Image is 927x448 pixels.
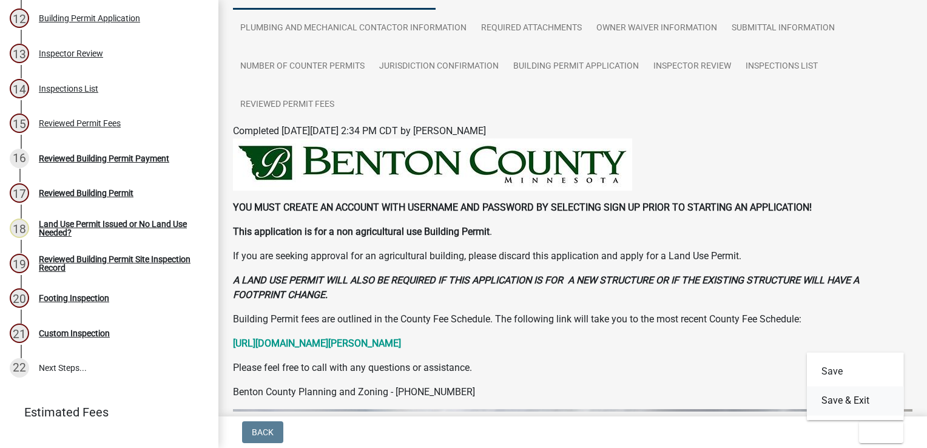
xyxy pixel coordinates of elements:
div: Building Permit Application [39,14,140,22]
p: If you are seeking approval for an agricultural building, please discard this application and app... [233,249,912,263]
div: 19 [10,254,29,273]
a: Required Attachments [474,9,589,48]
a: Reviewed Permit Fees [233,86,342,124]
span: Back [252,427,274,437]
div: 15 [10,114,29,133]
div: 16 [10,149,29,168]
p: Building Permit fees are outlined in the County Fee Schedule. The following link will take you to... [233,312,912,327]
a: Building Permit Application [506,47,646,86]
div: Reviewed Permit Fees [39,119,121,127]
span: Exit [869,427,886,437]
div: 20 [10,288,29,308]
a: Plumbing and Mechanical Contactor Information [233,9,474,48]
div: Inspector Review [39,49,103,58]
div: 22 [10,358,29,378]
a: Inspections List [738,47,825,86]
button: Exit [859,421,903,443]
div: 21 [10,324,29,343]
p: Benton County Planning and Zoning - [PHONE_NUMBER] [233,385,912,399]
p: . [233,225,912,239]
div: 13 [10,44,29,63]
div: Reviewed Building Permit [39,189,133,197]
img: BENTON_HEADER_184150ff-1924-48f9-adeb-d4c31246c7fa.jpeg [233,138,632,191]
div: Footing Inspection [39,294,109,302]
strong: YOU MUST CREATE AN ACCOUNT WITH USERNAME AND PASSWORD BY SELECTING SIGN UP PRIOR TO STARTING AN A... [233,202,812,213]
strong: A LAND USE PERMIT WILL ALSO BE REQUIRED IF THIS APPLICATION IS FOR A NEW STRUCTURE OR IF THE EXIS... [233,274,859,300]
div: Reviewed Building Permit Payment [39,154,169,163]
a: Owner Waiver Information [589,9,724,48]
button: Back [242,421,283,443]
a: [URL][DOMAIN_NAME][PERSON_NAME] [233,338,401,349]
a: Submittal Information [724,9,842,48]
div: Exit [807,352,904,420]
div: Land Use Permit Issued or No Land Use Needed? [39,220,199,237]
div: Reviewed Building Permit Site Inspection Record [39,255,199,272]
p: Please feel free to call with any questions or assistance. [233,361,912,375]
strong: This application is for a non agricultural use Building Permit [233,226,490,237]
div: Inspections List [39,84,98,93]
a: Estimated Fees [10,400,199,424]
a: Jurisdiction Confirmation [372,47,506,86]
a: Inspector Review [646,47,738,86]
div: 12 [10,8,29,28]
div: 14 [10,79,29,98]
button: Save [807,357,904,386]
div: 17 [10,183,29,203]
div: Custom Inspection [39,329,110,338]
span: Completed [DATE][DATE] 2:34 PM CDT by [PERSON_NAME] [233,125,486,137]
div: 18 [10,219,29,238]
button: Save & Exit [807,386,904,415]
a: Number of Counter Permits [233,47,372,86]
